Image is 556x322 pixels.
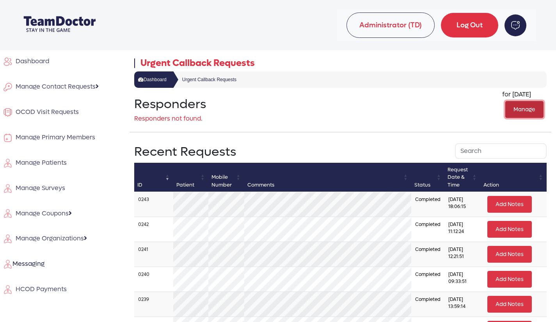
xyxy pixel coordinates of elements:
[134,115,336,122] h6: Responders not found.
[502,91,547,98] h6: for [DATE]
[12,184,65,192] span: Manage Surveys
[3,133,12,142] img: visit.svg
[444,242,480,267] td: [DATE] 12:21:51
[3,234,12,244] img: employe.svg
[134,71,167,88] a: Dashboard
[455,143,547,159] input: Search
[167,71,236,88] li: Urgent Callback Requests
[3,158,12,168] img: employe.svg
[138,296,149,302] a: 0239
[244,163,412,192] th: Comments: activate to sort column ascending
[12,285,67,293] span: HCOD Payments
[3,108,12,117] img: membership.svg
[173,163,208,192] th: Patient: activate to sort column ascending
[411,163,444,192] th: Status: activate to sort column ascending
[12,209,69,217] span: Manage Coupons
[480,163,547,192] th: Action: activate to sort column ascending
[441,13,498,37] a: Log Out
[208,163,244,192] th: Mobile Number: activate to sort column ascending
[444,192,480,217] td: [DATE] 18:06:15
[487,196,532,213] button: Add Notes
[346,12,435,38] span: Administrator (TD)
[12,108,79,116] span: OCOD Visit Requests
[3,209,12,218] img: employe.svg
[444,267,480,292] td: [DATE] 09:33:51
[134,144,547,159] h3: Recent Requests
[138,246,148,253] a: 0241
[3,82,12,92] img: key.svg
[3,184,12,193] img: employe.svg
[487,246,532,263] button: Add Notes
[12,158,67,167] span: Manage Patients
[487,221,532,238] button: Add Notes
[138,196,149,203] a: 0243
[3,285,12,294] img: employe.svg
[12,234,84,242] span: Manage Organizations
[444,292,480,317] td: [DATE] 13:59:14
[138,271,149,278] a: 0240
[12,82,96,91] span: Manage Contact Requests
[44,260,53,268] span: 5
[487,296,532,313] button: Add Notes
[444,163,480,192] th: Request Date &amp; Time: activate to sort column ascending
[411,242,444,267] td: Completed
[3,260,12,269] img: employe.svg
[504,14,526,36] img: noti-msg.svg
[411,192,444,217] td: Completed
[3,57,12,66] img: user.svg
[138,221,149,228] a: 0242
[12,57,49,65] span: Dashboard
[134,56,255,70] p: Urgent Callback Requests
[134,97,336,112] h3: Responders
[505,101,544,118] button: Manage
[487,271,532,288] button: Add Notes
[134,163,173,192] th: ID: activate to sort column ascending
[411,292,444,317] td: Completed
[12,133,95,141] span: Manage Primary Members
[411,217,444,242] td: Completed
[411,267,444,292] td: Completed
[444,217,480,242] td: [DATE] 11:12:24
